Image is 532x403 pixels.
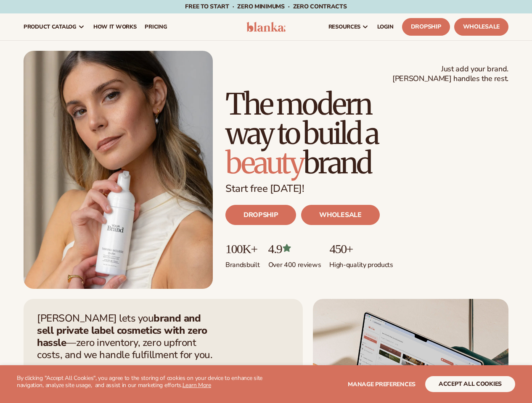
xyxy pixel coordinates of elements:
p: 4.9 [268,242,321,256]
span: Free to start · ZERO minimums · ZERO contracts [185,3,347,10]
p: Over 400 reviews [268,256,321,270]
span: Manage preferences [348,380,416,388]
button: Manage preferences [348,376,416,392]
a: Learn More [183,381,211,389]
span: resources [328,24,360,30]
strong: brand and sell private label cosmetics with zero hassle [37,311,207,349]
a: Wholesale [454,18,508,36]
p: Brands built [225,256,260,270]
p: 450+ [329,242,393,256]
span: Just add your brand. [PERSON_NAME] handles the rest. [392,64,508,84]
h1: The modern way to build a brand [225,89,508,178]
img: logo [246,22,286,32]
a: Dropship [402,18,450,36]
span: LOGIN [377,24,394,30]
p: High-quality products [329,256,393,270]
p: By clicking "Accept All Cookies", you agree to the storing of cookies on your device to enhance s... [17,375,266,389]
img: Blanka hero private label beauty Female holding tanning mousse [24,51,213,289]
span: product catalog [24,24,77,30]
span: How It Works [93,24,137,30]
span: pricing [145,24,167,30]
a: DROPSHIP [225,205,296,225]
a: LOGIN [373,13,398,40]
a: product catalog [19,13,89,40]
p: 100K+ [225,242,260,256]
a: WHOLESALE [301,205,379,225]
a: How It Works [89,13,141,40]
p: Start free [DATE]! [225,183,508,195]
a: pricing [140,13,171,40]
button: accept all cookies [425,376,515,392]
span: beauty [225,144,303,181]
p: [PERSON_NAME] lets you —zero inventory, zero upfront costs, and we handle fulfillment for you. [37,312,218,361]
a: resources [324,13,373,40]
